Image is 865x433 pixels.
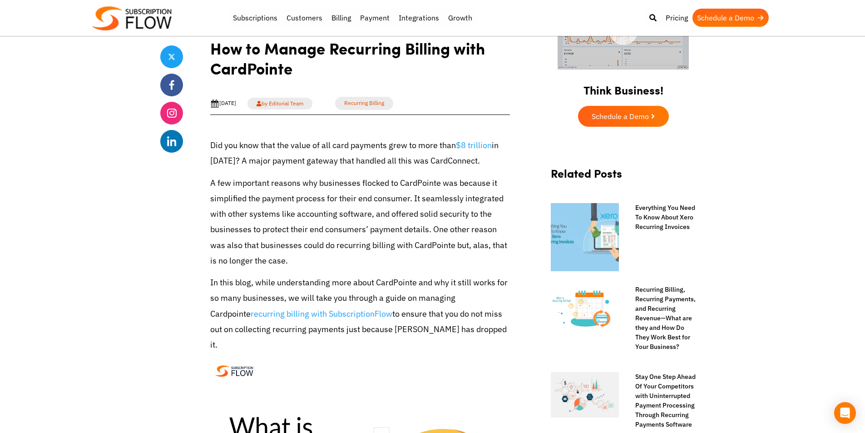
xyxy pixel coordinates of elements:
[210,275,510,353] p: In this blog, while understanding more about CardPointe and why it still works for so many busine...
[578,106,669,127] a: Schedule a Demo
[210,99,236,108] div: [DATE]
[327,9,356,27] a: Billing
[551,372,619,418] img: recurring payments processing
[228,9,282,27] a: Subscriptions
[551,203,619,271] img: Getting To Know Xero Recurring Invoices
[456,140,492,150] a: $8 trillion
[210,138,510,169] p: Did you know that the value of all card payments grew to more than in [DATE]? A major payment gat...
[247,98,312,109] a: by Editorial Team
[592,113,649,120] span: Schedule a Demo
[626,285,696,352] a: Recurring Billing, Recurring Payments, and Recurring Revenue—What are they and How Do They Work B...
[282,9,327,27] a: Customers
[626,372,696,429] a: Stay One Step Ahead Of Your Competitors with Uninterrupted Payment Processing Through Recurring P...
[542,72,705,101] h2: Think Business!
[335,97,393,110] a: Recurring Billing
[551,285,619,330] img: What is recurring billing
[692,9,769,27] a: Schedule a Demo
[394,9,444,27] a: Integrations
[251,309,392,319] a: recurring billing with SubscriptionFlow
[210,38,510,85] h1: How to Manage Recurring Billing with CardPointe
[661,9,692,27] a: Pricing
[551,167,696,189] h2: Related Posts
[92,6,172,30] img: Subscriptionflow
[834,402,856,424] div: Open Intercom Messenger
[356,9,394,27] a: Payment
[444,9,477,27] a: Growth
[626,203,696,232] a: Everything You Need To Know About Xero Recurring Invoices
[210,175,510,269] p: A few important reasons why businesses flocked to CardPointe was because it simplified the paymen...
